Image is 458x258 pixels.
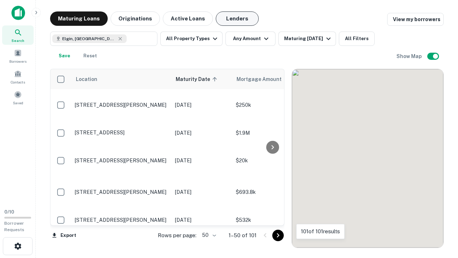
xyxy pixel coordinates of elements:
[163,11,213,26] button: Active Loans
[176,75,219,83] span: Maturity Date
[75,102,168,108] p: [STREET_ADDRESS][PERSON_NAME]
[236,101,307,109] p: $250k
[292,69,443,248] div: 0 0
[2,67,34,86] a: Contacts
[75,157,168,164] p: [STREET_ADDRESS][PERSON_NAME]
[278,32,336,46] button: Maturing [DATE]
[4,221,24,232] span: Borrower Requests
[11,79,25,85] span: Contacts
[75,75,97,83] span: Location
[175,101,229,109] p: [DATE]
[50,230,78,241] button: Export
[236,157,307,164] p: $20k
[9,58,26,64] span: Borrowers
[236,216,307,224] p: $532k
[50,11,108,26] button: Maturing Loans
[216,11,259,26] button: Lenders
[272,230,284,241] button: Go to next page
[158,231,196,240] p: Rows per page:
[387,13,444,26] a: View my borrowers
[71,69,171,89] th: Location
[2,25,34,45] a: Search
[284,34,333,43] div: Maturing [DATE]
[75,129,168,136] p: [STREET_ADDRESS]
[2,46,34,66] a: Borrowers
[171,69,232,89] th: Maturity Date
[53,49,76,63] button: Save your search to get updates of matches that match your search criteria.
[175,157,229,164] p: [DATE]
[13,100,23,106] span: Saved
[199,230,217,240] div: 50
[175,216,229,224] p: [DATE]
[301,227,340,236] p: 101 of 101 results
[11,38,24,43] span: Search
[229,231,257,240] p: 1–50 of 101
[75,217,168,223] p: [STREET_ADDRESS][PERSON_NAME]
[160,32,223,46] button: All Property Types
[236,129,307,137] p: $1.9M
[175,188,229,196] p: [DATE]
[79,49,102,63] button: Reset
[232,69,311,89] th: Mortgage Amount
[62,35,116,42] span: Elgin, [GEOGRAPHIC_DATA], [GEOGRAPHIC_DATA]
[339,32,375,46] button: All Filters
[111,11,160,26] button: Originations
[422,201,458,235] iframe: Chat Widget
[2,88,34,107] a: Saved
[236,188,307,196] p: $693.8k
[175,129,229,137] p: [DATE]
[396,52,423,60] h6: Show Map
[4,209,14,215] span: 0 / 10
[225,32,276,46] button: Any Amount
[11,6,25,20] img: capitalize-icon.png
[237,75,291,83] span: Mortgage Amount
[75,189,168,195] p: [STREET_ADDRESS][PERSON_NAME]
